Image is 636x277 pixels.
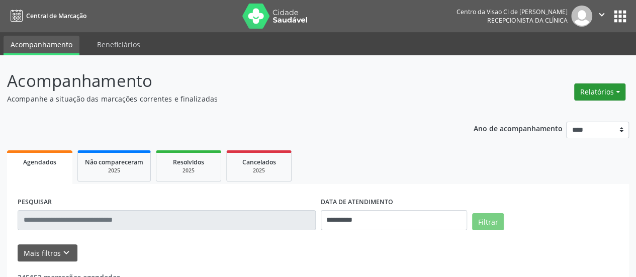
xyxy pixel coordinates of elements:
p: Acompanhe a situação das marcações correntes e finalizadas [7,94,442,104]
img: img [571,6,592,27]
div: 2025 [234,167,284,174]
label: DATA DE ATENDIMENTO [321,195,393,210]
span: Agendados [23,158,56,166]
span: Recepcionista da clínica [487,16,568,25]
a: Central de Marcação [7,8,86,24]
button:  [592,6,611,27]
span: Resolvidos [173,158,204,166]
i:  [596,9,607,20]
a: Beneficiários [90,36,147,53]
button: Filtrar [472,213,504,230]
span: Não compareceram [85,158,143,166]
i: keyboard_arrow_down [61,247,72,258]
span: Cancelados [242,158,276,166]
div: 2025 [85,167,143,174]
div: Centro da Visao Cl de [PERSON_NAME] [457,8,568,16]
span: Central de Marcação [26,12,86,20]
div: 2025 [163,167,214,174]
button: Relatórios [574,83,625,101]
p: Ano de acompanhamento [474,122,563,134]
p: Acompanhamento [7,68,442,94]
button: apps [611,8,629,25]
a: Acompanhamento [4,36,79,55]
label: PESQUISAR [18,195,52,210]
button: Mais filtroskeyboard_arrow_down [18,244,77,262]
